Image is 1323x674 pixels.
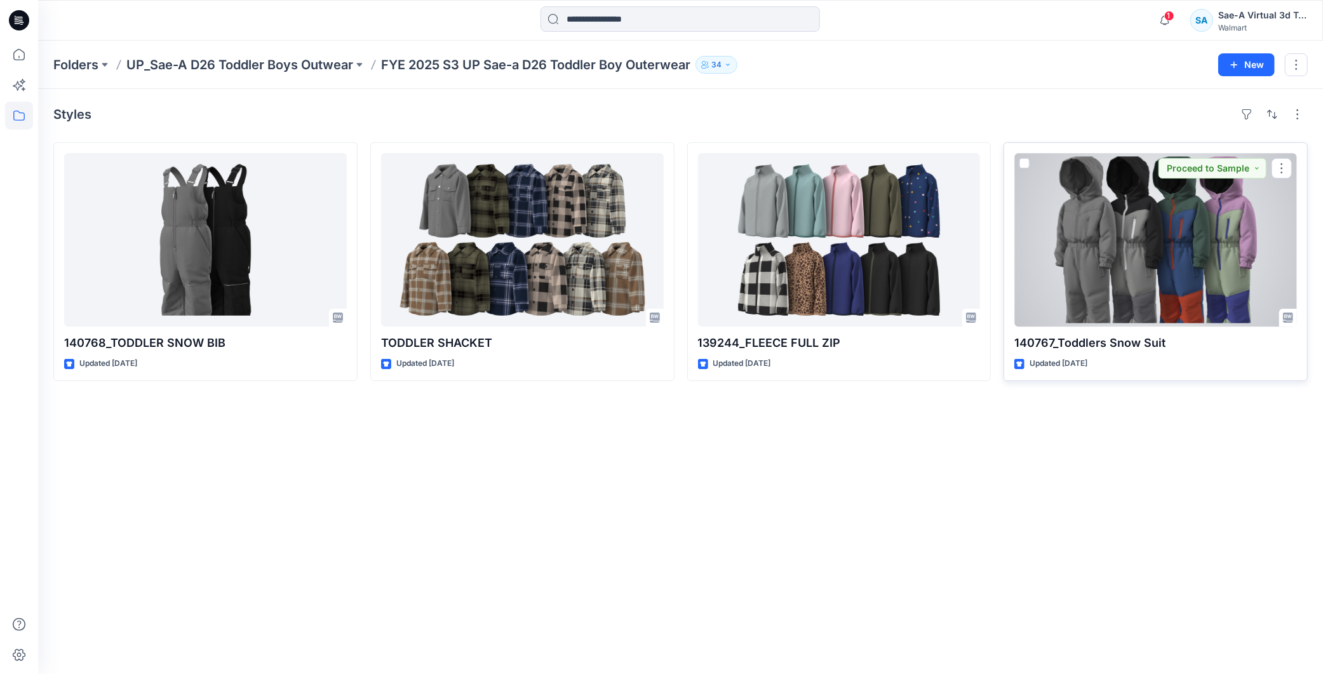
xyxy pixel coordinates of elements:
[1014,334,1297,352] p: 140767_Toddlers Snow Suit
[1164,11,1174,21] span: 1
[126,56,353,74] a: UP_Sae-A D26 Toddler Boys Outwear
[1218,53,1275,76] button: New
[396,357,454,370] p: Updated [DATE]
[53,107,91,122] h4: Styles
[381,56,690,74] p: FYE 2025 S3 UP Sae-a D26 Toddler Boy Outerwear
[1218,23,1307,32] div: Walmart
[695,56,737,74] button: 34
[1190,9,1213,32] div: SA
[64,153,347,327] a: 140768_TODDLER SNOW BIB
[1014,153,1297,327] a: 140767_Toddlers Snow Suit
[79,357,137,370] p: Updated [DATE]
[713,357,771,370] p: Updated [DATE]
[1030,357,1087,370] p: Updated [DATE]
[381,334,664,352] p: TODDLER SHACKET
[711,58,722,72] p: 34
[1218,8,1307,23] div: Sae-A Virtual 3d Team
[698,334,981,352] p: 139244_FLEECE FULL ZIP
[64,334,347,352] p: 140768_TODDLER SNOW BIB
[53,56,98,74] a: Folders
[698,153,981,327] a: 139244_FLEECE FULL ZIP
[381,153,664,327] a: TODDLER SHACKET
